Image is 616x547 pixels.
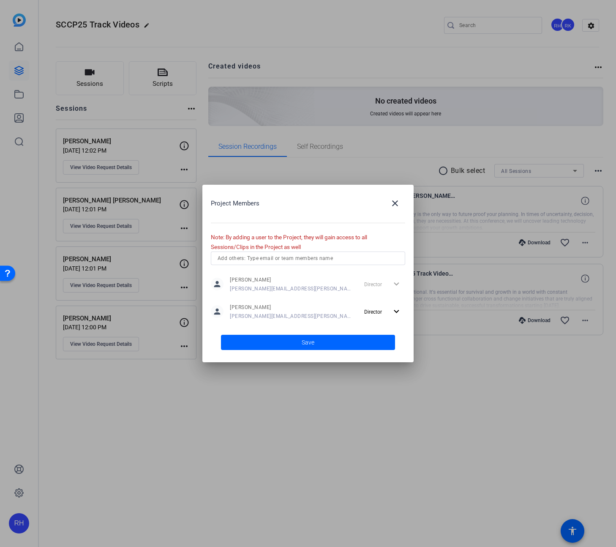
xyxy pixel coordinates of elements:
mat-icon: close [390,198,400,208]
span: [PERSON_NAME] [230,304,354,311]
mat-icon: person [211,305,224,318]
span: [PERSON_NAME][EMAIL_ADDRESS][PERSON_NAME][PERSON_NAME][DOMAIN_NAME] [230,285,354,292]
input: Add others: Type email or team members name [218,253,398,263]
mat-icon: expand_more [391,306,402,317]
span: [PERSON_NAME] [230,276,354,283]
div: Project Members [211,193,405,213]
mat-icon: person [211,278,224,290]
span: Note: By adding a user to the Project, they will gain access to all Sessions/Clips in the Project... [211,234,367,250]
span: Director [364,309,382,315]
span: [PERSON_NAME][EMAIL_ADDRESS][PERSON_NAME][PERSON_NAME][DOMAIN_NAME] [230,313,354,320]
button: Save [221,335,395,350]
span: Save [302,338,314,347]
button: Director [361,304,405,319]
